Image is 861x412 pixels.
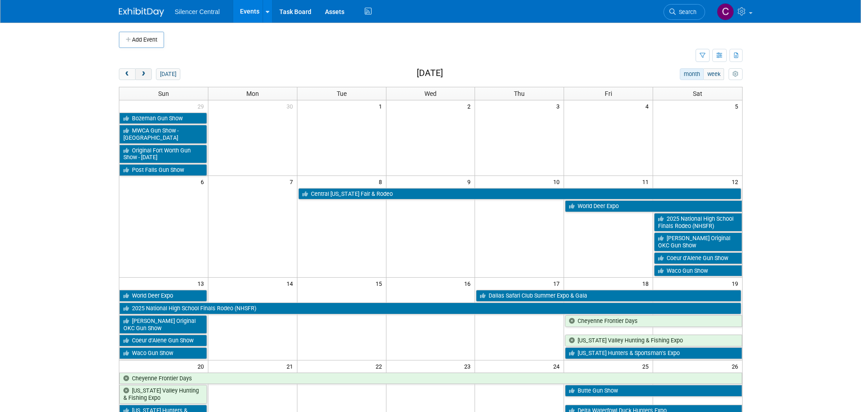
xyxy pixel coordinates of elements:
[119,385,207,403] a: [US_STATE] Valley Hunting & Fishing Expo
[286,100,297,112] span: 30
[298,188,741,200] a: Central [US_STATE] Fair & Rodeo
[197,278,208,289] span: 13
[197,100,208,112] span: 29
[286,360,297,372] span: 21
[641,278,653,289] span: 18
[246,90,259,97] span: Mon
[654,232,742,251] a: [PERSON_NAME] Original OKC Gun Show
[197,360,208,372] span: 20
[729,68,742,80] button: myCustomButton
[463,360,475,372] span: 23
[641,176,653,187] span: 11
[552,360,564,372] span: 24
[200,176,208,187] span: 6
[693,90,702,97] span: Sat
[565,315,742,327] a: Cheyenne Frontier Days
[119,145,207,163] a: Original Fort Worth Gun Show - [DATE]
[731,176,742,187] span: 12
[654,252,742,264] a: Coeur d’Alene Gun Show
[119,68,136,80] button: prev
[119,32,164,48] button: Add Event
[654,213,742,232] a: 2025 National High School Finals Rodeo (NHSFR)
[645,100,653,112] span: 4
[552,176,564,187] span: 10
[289,176,297,187] span: 7
[175,8,220,15] span: Silencer Central
[158,90,169,97] span: Sun
[119,347,207,359] a: Waco Gun Show
[514,90,525,97] span: Thu
[375,278,386,289] span: 15
[424,90,437,97] span: Wed
[119,303,741,314] a: 2025 National High School Finals Rodeo (NHSFR)
[337,90,347,97] span: Tue
[654,265,742,277] a: Waco Gun Show
[703,68,724,80] button: week
[463,278,475,289] span: 16
[552,278,564,289] span: 17
[466,176,475,187] span: 9
[605,90,612,97] span: Fri
[378,100,386,112] span: 1
[119,290,207,302] a: World Deer Expo
[731,278,742,289] span: 19
[565,347,742,359] a: [US_STATE] Hunters & Sportsman’s Expo
[663,4,705,20] a: Search
[375,360,386,372] span: 22
[378,176,386,187] span: 8
[119,335,207,346] a: Coeur d’Alene Gun Show
[717,3,734,20] img: Cade Cox
[731,360,742,372] span: 26
[565,200,742,212] a: World Deer Expo
[156,68,180,80] button: [DATE]
[417,68,443,78] h2: [DATE]
[119,8,164,17] img: ExhibitDay
[119,373,742,384] a: Cheyenne Frontier Days
[119,164,207,176] a: Post Falls Gun Show
[641,360,653,372] span: 25
[676,9,696,15] span: Search
[565,385,742,397] a: Butte Gun Show
[119,113,207,124] a: Bozeman Gun Show
[135,68,152,80] button: next
[119,315,207,334] a: [PERSON_NAME] Original OKC Gun Show
[680,68,704,80] button: month
[286,278,297,289] span: 14
[119,125,207,143] a: MWCA Gun Show - [GEOGRAPHIC_DATA]
[555,100,564,112] span: 3
[565,335,742,346] a: [US_STATE] Valley Hunting & Fishing Expo
[466,100,475,112] span: 2
[734,100,742,112] span: 5
[733,71,739,77] i: Personalize Calendar
[476,290,741,302] a: Dallas Safari Club Summer Expo & Gala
